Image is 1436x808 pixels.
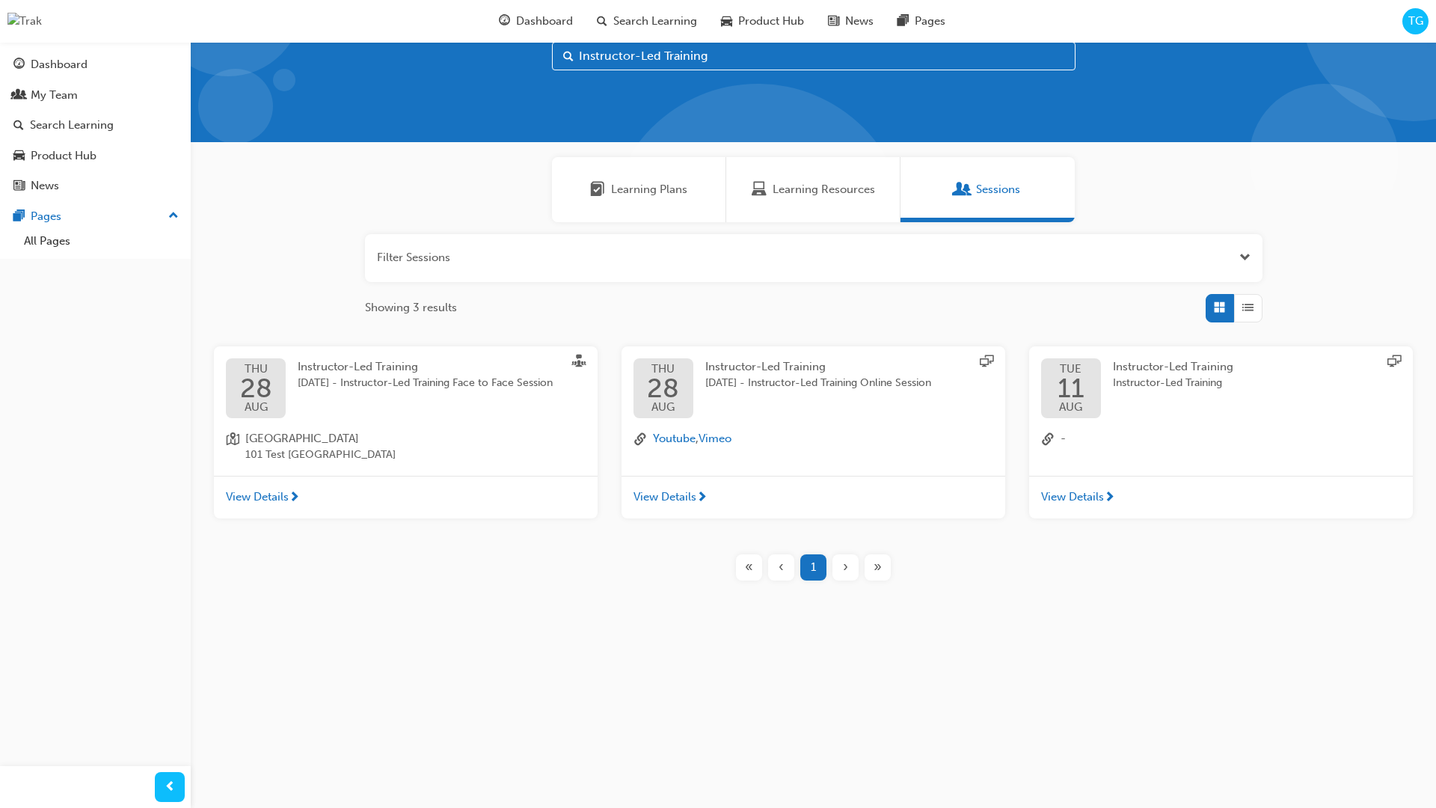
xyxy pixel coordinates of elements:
[6,203,185,230] button: Pages
[1242,299,1254,316] span: List
[365,299,457,316] span: Showing 3 results
[1239,249,1251,266] button: Open the filter
[487,6,585,37] a: guage-iconDashboard
[622,346,1005,519] button: THU28AUGInstructor-Led Training[DATE] - Instructor-Led Training Online Sessionlink-iconYoutube,Vi...
[653,430,696,447] button: Youtube
[590,181,605,198] span: Learning Plans
[773,181,875,198] span: Learning Resources
[245,447,396,464] span: 101 Test [GEOGRAPHIC_DATA]
[572,355,586,371] span: sessionType_FACE_TO_FACE-icon
[633,430,647,450] span: link-icon
[1029,476,1413,519] a: View Details
[915,13,945,30] span: Pages
[31,56,88,73] div: Dashboard
[585,6,709,37] a: search-iconSearch Learning
[797,554,829,581] button: Page 1
[552,157,726,222] a: Learning PlansLearning Plans
[955,181,970,198] span: Sessions
[13,89,25,102] span: people-icon
[980,355,993,371] span: sessionType_ONLINE_URL-icon
[31,147,96,165] div: Product Hub
[597,12,607,31] span: search-icon
[1402,8,1429,34] button: TG
[6,142,185,170] a: Product Hub
[721,12,732,31] span: car-icon
[31,87,78,104] div: My Team
[240,375,272,402] span: 28
[874,559,882,576] span: »
[226,430,239,464] span: location-icon
[13,119,24,132] span: search-icon
[779,559,784,576] span: ‹
[1041,358,1401,418] a: TUE11AUGInstructor-Led TrainingInstructor-Led Training
[298,360,418,373] span: Instructor-Led Training
[1029,346,1413,519] button: TUE11AUGInstructor-Led TrainingInstructor-Led Traininglink-icon-View Details
[563,48,574,65] span: Search
[622,476,1005,519] a: View Details
[653,430,731,450] span: ,
[214,476,598,519] a: View Details
[705,360,826,373] span: Instructor-Led Training
[6,82,185,109] a: My Team
[976,181,1020,198] span: Sessions
[13,58,25,72] span: guage-icon
[647,375,679,402] span: 28
[1041,489,1104,506] span: View Details
[1387,355,1401,371] span: sessionType_ONLINE_URL-icon
[6,48,185,203] button: DashboardMy TeamSearch LearningProduct HubNews
[811,559,816,576] span: 1
[647,364,679,375] span: THU
[745,559,753,576] span: «
[240,364,272,375] span: THU
[168,206,179,226] span: up-icon
[13,210,25,224] span: pages-icon
[1113,360,1233,373] span: Instructor-Led Training
[226,430,586,464] a: location-icon[GEOGRAPHIC_DATA]101 Test [GEOGRAPHIC_DATA]
[845,13,874,30] span: News
[1041,430,1055,450] span: link-icon
[696,492,708,505] span: next-icon
[733,554,765,581] button: First page
[31,177,59,195] div: News
[886,6,957,37] a: pages-iconPages
[828,12,839,31] span: news-icon
[6,172,185,200] a: News
[829,554,862,581] button: Next page
[1061,430,1066,450] span: -
[6,51,185,79] a: Dashboard
[31,208,61,225] div: Pages
[240,402,272,413] span: AUG
[738,13,804,30] span: Product Hub
[13,180,25,193] span: news-icon
[13,150,25,163] span: car-icon
[843,559,848,576] span: ›
[752,181,767,198] span: Learning Resources
[633,358,993,418] a: THU28AUGInstructor-Led Training[DATE] - Instructor-Led Training Online Session
[214,346,598,519] button: THU28AUGInstructor-Led Training[DATE] - Instructor-Led Training Face to Face Sessionlocation-icon...
[705,375,931,392] span: [DATE] - Instructor-Led Training Online Session
[1113,375,1233,392] span: Instructor-Led Training
[226,358,586,418] a: THU28AUGInstructor-Led Training[DATE] - Instructor-Led Training Face to Face Session
[611,181,687,198] span: Learning Plans
[298,375,553,392] span: [DATE] - Instructor-Led Training Face to Face Session
[245,430,396,447] span: [GEOGRAPHIC_DATA]
[30,117,114,134] div: Search Learning
[18,230,185,253] a: All Pages
[1058,402,1084,413] span: AUG
[816,6,886,37] a: news-iconNews
[765,554,797,581] button: Previous page
[709,6,816,37] a: car-iconProduct Hub
[900,157,1075,222] a: SessionsSessions
[1058,364,1084,375] span: TUE
[1058,375,1084,402] span: 11
[165,778,176,797] span: prev-icon
[7,13,42,30] img: Trak
[516,13,573,30] span: Dashboard
[897,12,909,31] span: pages-icon
[1104,492,1115,505] span: next-icon
[647,402,679,413] span: AUG
[699,430,731,447] button: Vimeo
